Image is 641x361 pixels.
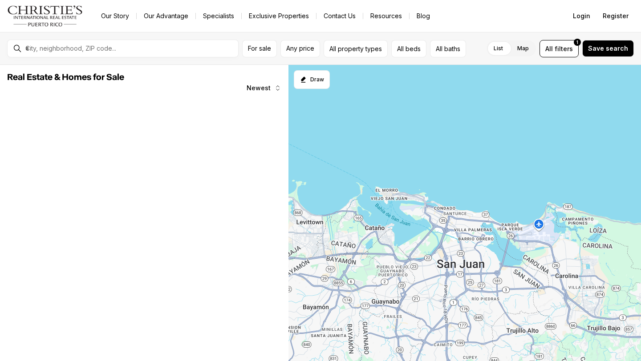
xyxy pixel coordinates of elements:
[196,10,241,22] a: Specialists
[242,10,316,22] a: Exclusive Properties
[430,40,466,57] button: All baths
[545,44,553,53] span: All
[7,73,124,82] span: Real Estate & Homes for Sale
[137,10,195,22] a: Our Advantage
[582,40,634,57] button: Save search
[94,10,136,22] a: Our Story
[241,79,287,97] button: Newest
[410,10,437,22] a: Blog
[540,40,579,57] button: Allfilters1
[588,45,628,52] span: Save search
[247,84,271,92] span: Newest
[603,12,629,20] span: Register
[7,5,83,27] img: logo
[487,40,510,56] label: List
[573,12,590,20] span: Login
[316,10,363,22] button: Contact Us
[576,39,578,46] span: 1
[248,45,271,52] span: For sale
[286,45,314,52] span: Any price
[242,40,277,57] button: For sale
[555,44,573,53] span: filters
[391,40,426,57] button: All beds
[280,40,320,57] button: Any price
[568,7,596,25] button: Login
[324,40,388,57] button: All property types
[294,70,330,89] button: Start drawing
[597,7,634,25] button: Register
[510,40,536,56] label: Map
[363,10,409,22] a: Resources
